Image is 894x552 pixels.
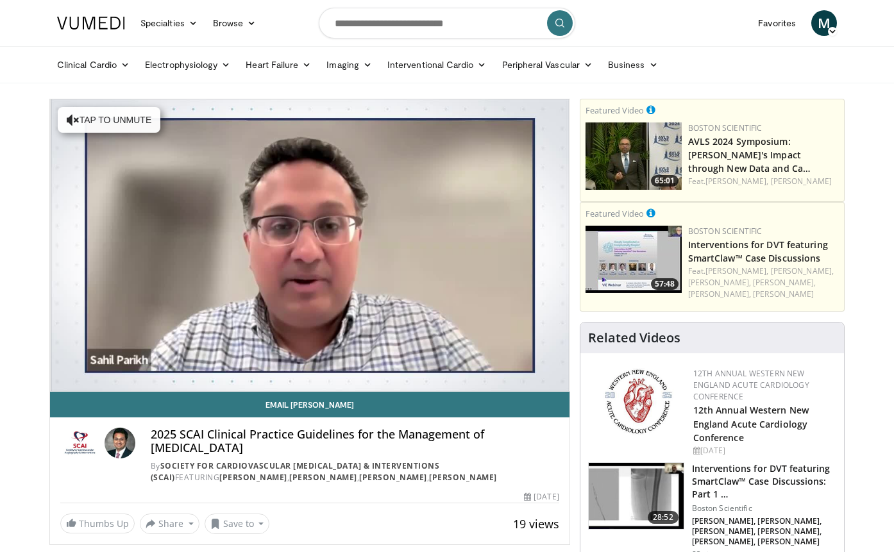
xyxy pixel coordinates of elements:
[688,265,839,300] div: Feat.
[651,175,679,187] span: 65:01
[219,472,287,483] a: [PERSON_NAME]
[589,463,684,530] img: 8e34a565-0f1f-4312-bf6d-12e5c78bba72.150x105_q85_crop-smart_upscale.jpg
[688,122,763,133] a: Boston Scientific
[289,472,357,483] a: [PERSON_NAME]
[49,52,137,78] a: Clinical Cardio
[688,226,763,237] a: Boston Scientific
[586,208,644,219] small: Featured Video
[648,511,679,524] span: 28:52
[429,472,497,483] a: [PERSON_NAME]
[771,265,834,276] a: [PERSON_NAME],
[692,516,836,547] p: [PERSON_NAME], [PERSON_NAME], [PERSON_NAME], [PERSON_NAME], [PERSON_NAME], [PERSON_NAME]
[586,105,644,116] small: Featured Video
[688,176,839,187] div: Feat.
[693,445,834,456] div: [DATE]
[688,289,751,299] a: [PERSON_NAME],
[319,8,575,38] input: Search topics, interventions
[586,226,682,293] img: f80d5c17-e695-4770-8d66-805e03df8342.150x105_q85_crop-smart_upscale.jpg
[753,277,816,288] a: [PERSON_NAME],
[651,278,679,290] span: 57:48
[693,368,809,402] a: 12th Annual Western New England Acute Cardiology Conference
[140,514,199,534] button: Share
[586,122,682,190] a: 65:01
[50,99,569,392] video-js: Video Player
[58,107,160,133] button: Tap to unmute
[105,428,135,458] img: Avatar
[688,135,811,174] a: AVLS 2024 Symposium: [PERSON_NAME]'s Impact through New Data and Ca…
[151,460,440,483] a: Society for Cardiovascular [MEDICAL_DATA] & Interventions (SCAI)
[380,52,494,78] a: Interventional Cardio
[133,10,205,36] a: Specialties
[588,330,680,346] h4: Related Videos
[151,460,559,483] div: By FEATURING , , ,
[692,503,836,514] p: Boston Scientific
[60,428,99,458] img: Society for Cardiovascular Angiography & Interventions (SCAI)
[319,52,380,78] a: Imaging
[586,122,682,190] img: 607839b9-54d4-4fb2-9520-25a5d2532a31.150x105_q85_crop-smart_upscale.jpg
[771,176,832,187] a: [PERSON_NAME]
[57,17,125,29] img: VuMedi Logo
[753,289,814,299] a: [PERSON_NAME]
[603,368,674,435] img: 0954f259-7907-4053-a817-32a96463ecc8.png.150x105_q85_autocrop_double_scale_upscale_version-0.2.png
[60,514,135,533] a: Thumbs Up
[238,52,319,78] a: Heart Failure
[205,10,264,36] a: Browse
[205,514,270,534] button: Save to
[524,491,559,503] div: [DATE]
[513,516,559,531] span: 19 views
[586,226,682,293] a: 57:48
[705,265,768,276] a: [PERSON_NAME],
[750,10,804,36] a: Favorites
[688,238,828,264] a: Interventions for DVT featuring SmartClaw™ Case Discussions
[693,404,809,443] a: 12th Annual Western New England Acute Cardiology Conference
[600,52,666,78] a: Business
[359,472,427,483] a: [PERSON_NAME]
[705,176,768,187] a: [PERSON_NAME],
[50,392,569,417] a: Email [PERSON_NAME]
[692,462,836,501] h3: Interventions for DVT featuring SmartClaw™ Case Discussions: Part 1 …
[688,277,751,288] a: [PERSON_NAME],
[137,52,238,78] a: Electrophysiology
[494,52,600,78] a: Peripheral Vascular
[811,10,837,36] a: M
[151,428,559,455] h4: 2025 SCAI Clinical Practice Guidelines for the Management of [MEDICAL_DATA]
